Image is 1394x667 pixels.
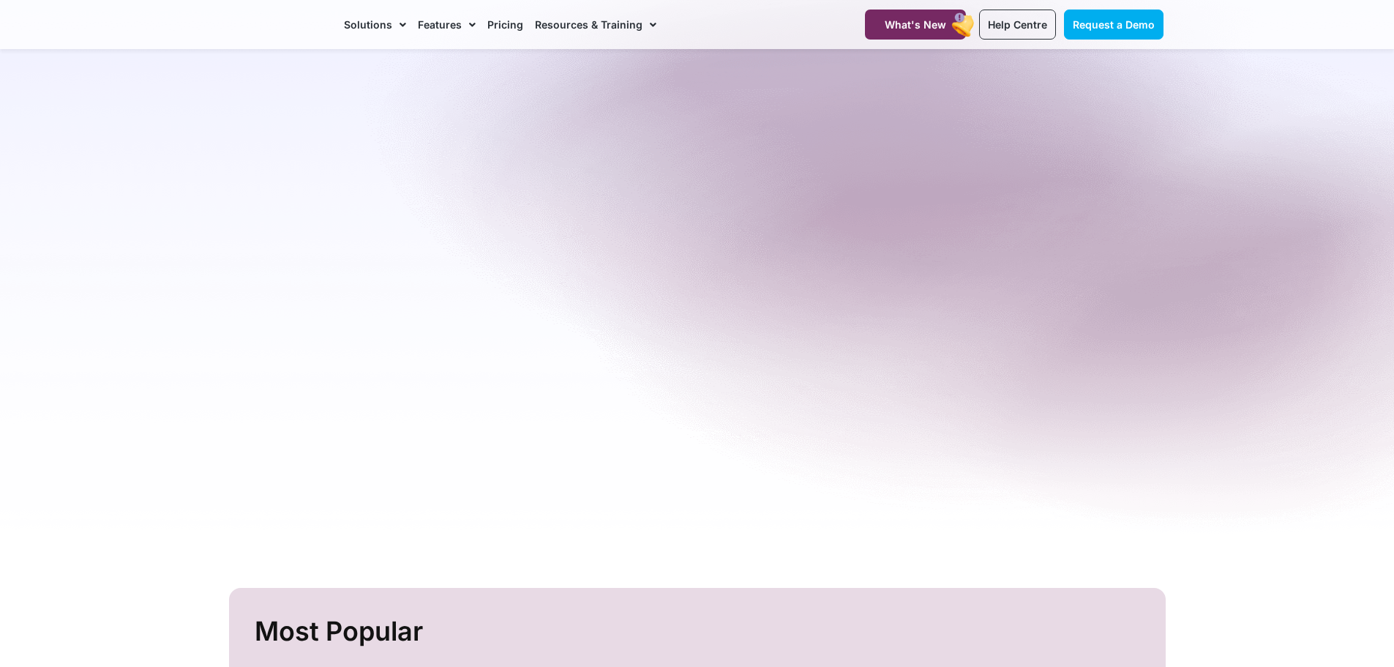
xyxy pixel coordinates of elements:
[988,18,1047,31] span: Help Centre
[255,610,1144,653] h2: Most Popular
[865,10,966,40] a: What's New
[979,10,1056,40] a: Help Centre
[1064,10,1163,40] a: Request a Demo
[231,14,330,36] img: CareMaster Logo
[1073,18,1155,31] span: Request a Demo
[885,18,946,31] span: What's New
